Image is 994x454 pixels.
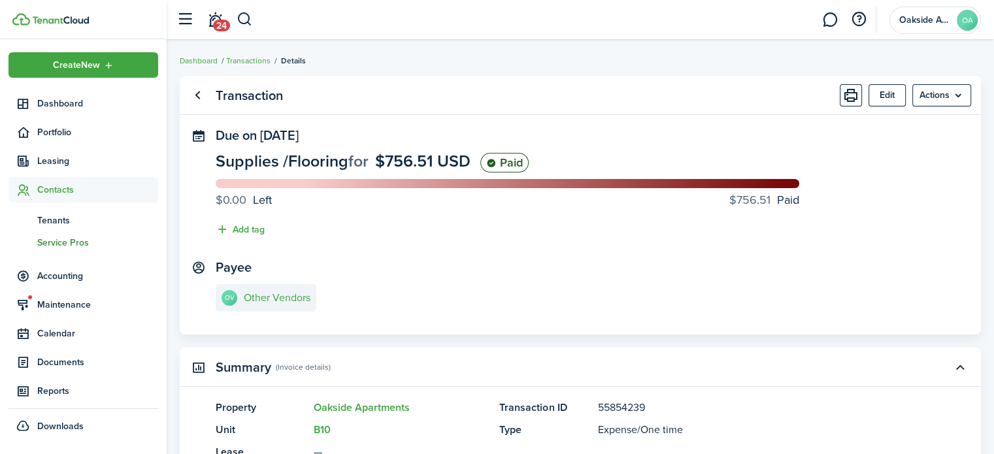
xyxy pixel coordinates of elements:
[37,236,158,250] span: Service Pros
[348,149,369,173] span: for
[869,84,906,106] button: Edit
[37,355,158,369] span: Documents
[8,91,158,116] a: Dashboard
[32,16,89,24] img: TenantCloud
[216,88,283,103] panel-main-title: Transaction
[216,400,307,415] panel-main-title: Property
[216,422,307,438] panel-main-title: Unit
[213,20,230,31] span: 24
[957,10,978,31] avatar-text: OA
[186,84,208,106] a: Go back
[729,191,770,209] progress-caption-label-value: $756.51
[216,125,299,145] span: Due on [DATE]
[499,400,591,415] panel-main-title: Transaction ID
[222,290,237,306] avatar-text: OV
[314,422,331,437] a: B10
[314,400,410,415] a: Oakside Apartments
[37,269,158,283] span: Accounting
[226,55,271,67] a: Transactions
[216,191,272,209] progress-caption-label: Left
[276,361,331,373] panel-main-subtitle: (Invoice details)
[480,153,529,172] status: Paid
[37,183,158,197] span: Contacts
[244,292,310,304] e-details-info-title: Other Vendors
[53,61,100,70] span: Create New
[37,384,158,398] span: Reports
[173,7,197,32] button: Open sidebar
[216,360,271,375] panel-main-title: Summary
[281,55,306,67] span: Details
[216,149,348,173] span: Supplies / Flooring
[848,8,870,31] button: Open resource center
[640,422,682,437] span: One time
[8,231,158,253] a: Service Pros
[37,154,158,168] span: Leasing
[8,52,158,78] button: Open menu
[216,284,316,312] a: OVOther Vendors
[37,97,158,110] span: Dashboard
[37,419,84,433] span: Downloads
[597,400,906,415] panel-main-description: 55854239
[818,3,842,37] a: Messaging
[729,191,799,209] progress-caption-label: Paid
[912,84,971,106] menu-btn: Actions
[216,260,252,275] panel-main-title: Payee
[840,84,862,106] button: Print
[37,214,158,227] span: Tenants
[37,298,158,312] span: Maintenance
[180,55,218,67] a: Dashboard
[499,422,591,438] panel-main-title: Type
[216,191,246,209] progress-caption-label-value: $0.00
[949,356,971,378] button: Toggle accordion
[597,422,906,438] panel-main-description: /
[203,3,227,37] a: Notifications
[375,149,471,173] span: $756.51 USD
[37,327,158,340] span: Calendar
[37,125,158,139] span: Portfolio
[8,378,158,404] a: Reports
[237,8,253,31] button: Search
[597,422,637,437] span: Expense
[8,209,158,231] a: Tenants
[216,222,265,237] button: Add tag
[12,13,30,25] img: TenantCloud
[912,84,971,106] button: Open menu
[899,16,952,25] span: Oakside Apartments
